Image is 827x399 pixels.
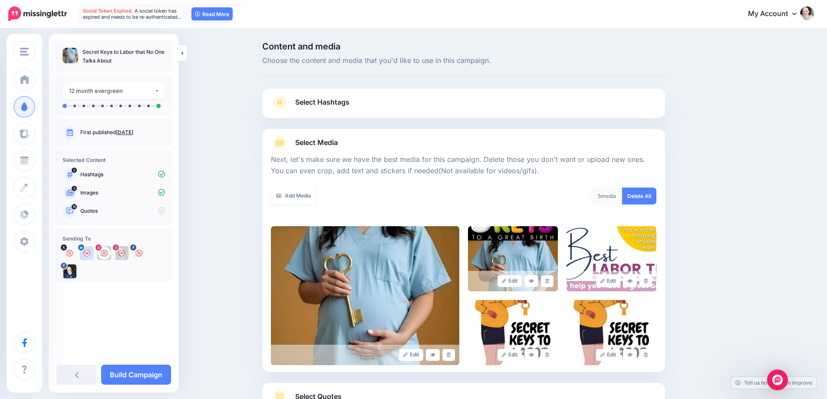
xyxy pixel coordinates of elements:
[82,48,165,65] p: Secret Keys to Labor that No One Talks About
[596,349,621,361] a: Edit
[567,300,656,365] img: 7f79af885643fdeb381f53b513415397_large.jpg
[20,48,29,56] img: menu.png
[567,226,656,291] img: 11544083c130757b7e36eb4b382318bd_large.jpg
[63,82,165,99] button: 12 month evergreen
[271,188,316,204] a: Add Media
[80,171,165,178] p: Hashtags
[498,275,522,287] a: Edit
[468,300,558,365] img: 7756f77369c5b56791133e7701452f2c_large.jpg
[63,246,76,260] img: Q47ZFdV9-23892.jpg
[271,154,656,177] p: Next, let's make sure we have the best media for this campaign. Delete those you don't want or up...
[72,168,77,173] span: 0
[72,186,77,191] span: 5
[83,8,182,20] span: A social token has expired and needs to be re-authenticated…
[80,207,165,215] p: Quotes
[731,377,817,389] a: Tell us how we can improve
[83,8,133,14] span: Social Token Expired.
[591,188,623,204] div: media
[271,96,656,118] a: Select Hashtags
[191,7,233,20] a: Read More
[596,275,621,287] a: Edit
[271,150,656,365] div: Select Media
[97,246,111,260] img: 171614132_153822223321940_582953623993691943_n-bsa102292.jpg
[271,136,656,150] a: Select Media
[63,48,78,63] img: 5561fee2e1b7561ea74bb005f6a5c7ad_thumb.jpg
[622,188,656,204] a: Delete All
[767,369,788,390] div: Open Intercom Messenger
[72,204,77,209] span: 16
[80,246,94,260] img: user_default_image.png
[295,137,338,148] span: Select Media
[63,264,76,278] img: 293356615_413924647436347_5319703766953307182_n-bsa103635.jpg
[132,246,146,260] img: 294267531_452028763599495_8356150534574631664_n-bsa103634.png
[468,226,558,291] img: f8f86d74c6e94406e7132d32ee81179b_large.jpg
[80,129,165,136] p: First published
[63,235,165,242] h4: Sending To
[69,86,155,96] div: 12 month evergreen
[262,42,665,51] span: Content and media
[598,193,601,199] span: 5
[262,55,665,66] span: Choose the content and media that you'd like to use in this campaign.
[739,3,814,25] a: My Account
[271,226,459,365] img: 5561fee2e1b7561ea74bb005f6a5c7ad_large.jpg
[115,246,128,260] img: 117675426_2401644286800900_3570104518066085037_n-bsa102293.jpg
[116,129,133,135] a: [DATE]
[8,7,67,21] img: Missinglettr
[63,157,165,163] h4: Selected Content
[399,349,424,361] a: Edit
[80,189,165,197] p: Images
[295,96,349,108] span: Select Hashtags
[498,349,522,361] a: Edit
